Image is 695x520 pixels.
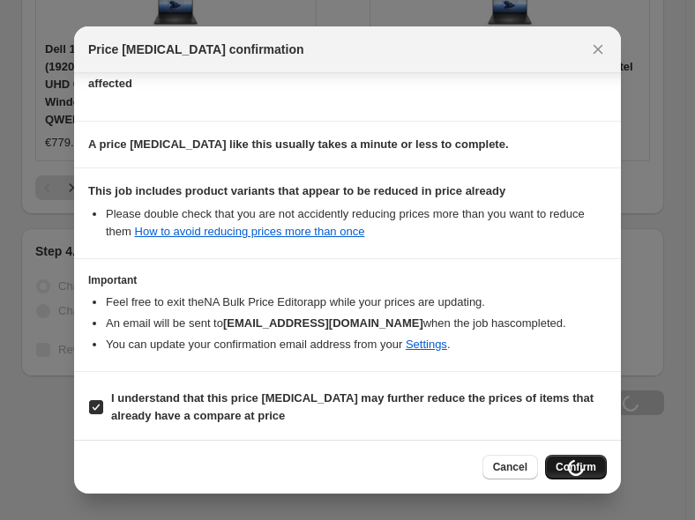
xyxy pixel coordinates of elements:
[106,336,607,353] li: You can update your confirmation email address from your .
[88,184,505,197] b: This job includes product variants that appear to be reduced in price already
[88,41,304,58] span: Price [MEDICAL_DATA] confirmation
[135,225,365,238] a: How to avoid reducing prices more than once
[111,391,594,422] b: I understand that this price [MEDICAL_DATA] may further reduce the prices of items that already h...
[586,37,610,62] button: Close
[106,205,607,241] li: Please double check that you are not accidently reducing prices more than you want to reduce them
[88,273,607,287] h3: Important
[406,338,447,351] a: Settings
[88,137,509,151] b: A price [MEDICAL_DATA] like this usually takes a minute or less to complete.
[493,460,527,474] span: Cancel
[106,293,607,311] li: Feel free to exit the NA Bulk Price Editor app while your prices are updating.
[223,316,423,330] b: [EMAIL_ADDRESS][DOMAIN_NAME]
[106,315,607,332] li: An email will be sent to when the job has completed .
[482,455,538,479] button: Cancel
